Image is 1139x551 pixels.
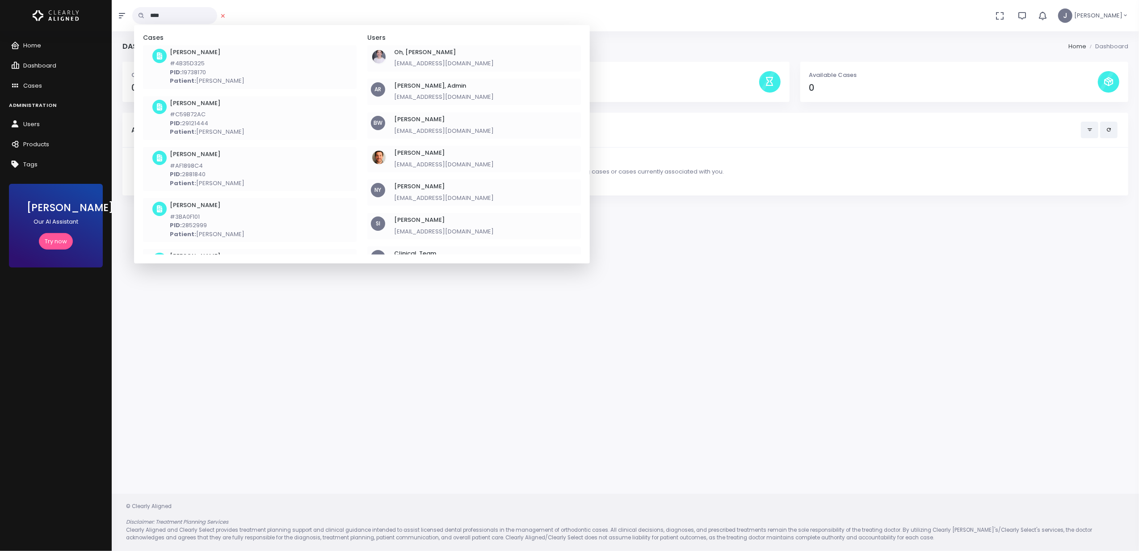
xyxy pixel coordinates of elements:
[170,76,196,84] b: Patient:
[394,126,494,135] p: [EMAIL_ADDRESS][DOMAIN_NAME]
[170,48,244,55] h6: [PERSON_NAME]
[394,182,494,189] h6: [PERSON_NAME]
[371,182,385,196] div: NY
[122,42,167,51] h4: Dashboard
[27,202,85,214] h3: [PERSON_NAME]
[23,61,56,70] span: Dashboard
[23,140,49,148] span: Products
[170,178,244,187] p: [PERSON_NAME]
[170,67,182,76] b: PID:
[371,249,385,263] div: TC
[394,48,494,55] h6: Oh, [PERSON_NAME]
[170,127,196,135] b: Patient:
[39,233,73,250] a: Try now
[170,150,244,157] h6: [PERSON_NAME]
[170,67,244,76] p: 19738170
[170,58,244,67] p: #4B35D325
[394,159,494,168] p: [EMAIL_ADDRESS][DOMAIN_NAME]
[371,48,387,64] img: Header Avatar
[371,148,387,165] img: Header Avatar
[1074,11,1122,20] span: [PERSON_NAME]
[131,126,1081,134] h5: Assigned Cases
[394,58,494,67] p: [EMAIL_ADDRESS][DOMAIN_NAME]
[23,81,42,90] span: Cases
[371,81,385,96] div: AR
[23,160,38,169] span: Tags
[117,503,1134,542] div: © Clearly Aligned Clearly Aligned and Clearly Select provides treatment planning support and clin...
[170,220,182,229] b: PID:
[170,118,244,127] p: 29121444
[170,161,244,170] p: #AF1898C4
[371,216,385,230] div: SI
[170,99,244,106] h6: [PERSON_NAME]
[170,229,244,238] p: [PERSON_NAME]
[170,127,244,136] p: [PERSON_NAME]
[809,71,1098,80] p: Available Cases
[170,212,244,220] p: #3BA0F101
[170,229,196,237] b: Patient:
[371,115,385,129] div: BW
[809,83,1098,93] h4: 0
[138,33,586,254] div: scrollable content
[394,115,494,122] h6: [PERSON_NAME]
[170,252,244,259] h6: [PERSON_NAME]
[170,220,244,229] p: 2852999
[170,169,244,178] p: 2881840
[170,76,244,85] p: [PERSON_NAME]
[394,249,494,256] h6: Clinical, Team
[170,118,182,127] b: PID:
[394,92,494,101] p: [EMAIL_ADDRESS][DOMAIN_NAME]
[470,71,759,80] p: Pending Cases
[394,226,494,235] p: [EMAIL_ADDRESS][DOMAIN_NAME]
[131,157,1119,187] div: There are no pending cases or cases currently associated with you.
[394,193,494,202] p: [EMAIL_ADDRESS][DOMAIN_NAME]
[23,41,41,50] span: Home
[131,71,420,80] p: Completed Cases
[1086,42,1128,51] li: Dashboard
[23,120,40,128] span: Users
[143,33,357,41] h5: Cases
[394,148,494,156] h6: [PERSON_NAME]
[470,83,759,93] h4: 0
[33,6,79,25] img: Logo Horizontal
[126,518,228,526] em: Disclaimer: Treatment Planning Services
[1058,8,1072,23] span: J
[170,169,182,178] b: PID:
[394,81,494,89] h6: [PERSON_NAME], Admin
[394,216,494,223] h6: [PERSON_NAME]
[131,83,420,93] h4: 0
[170,201,244,208] h6: [PERSON_NAME]
[27,217,85,226] p: Our AI Assistant
[170,109,244,118] p: #C59B72AC
[170,178,196,186] b: Patient:
[1068,42,1086,51] li: Home
[367,33,581,41] h5: Users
